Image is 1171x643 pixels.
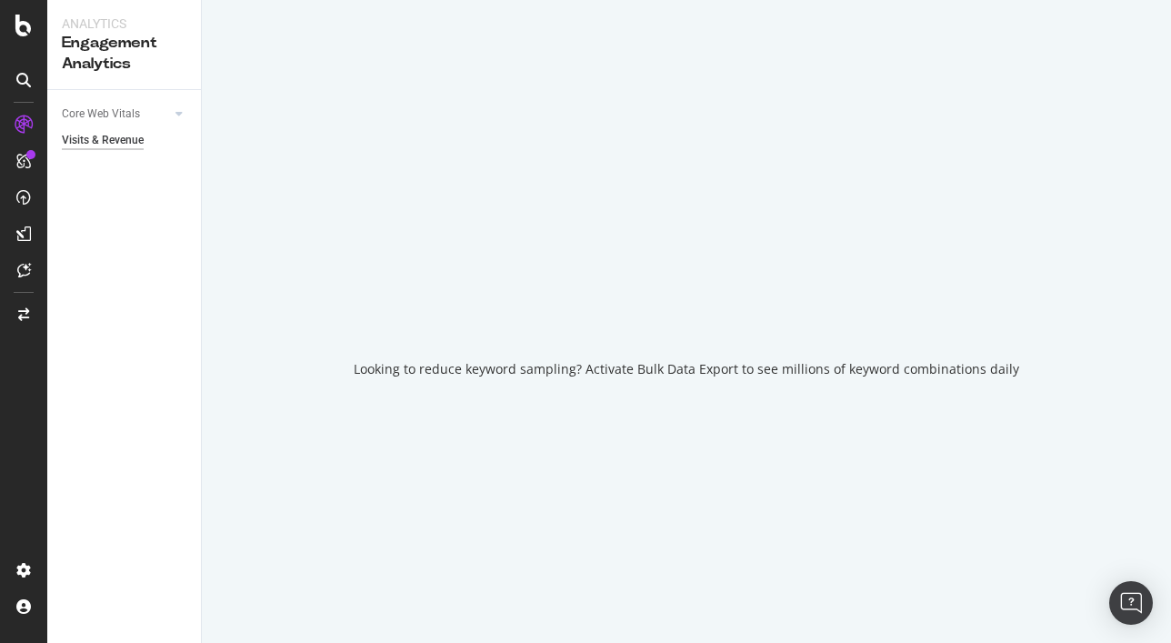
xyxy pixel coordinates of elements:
div: Engagement Analytics [62,33,186,75]
a: Visits & Revenue [62,131,188,150]
div: Open Intercom Messenger [1109,581,1153,625]
div: Looking to reduce keyword sampling? Activate Bulk Data Export to see millions of keyword combinat... [354,360,1019,378]
div: animation [621,266,752,331]
div: Visits & Revenue [62,131,144,150]
div: Analytics [62,15,186,33]
a: Core Web Vitals [62,105,170,124]
div: Core Web Vitals [62,105,140,124]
